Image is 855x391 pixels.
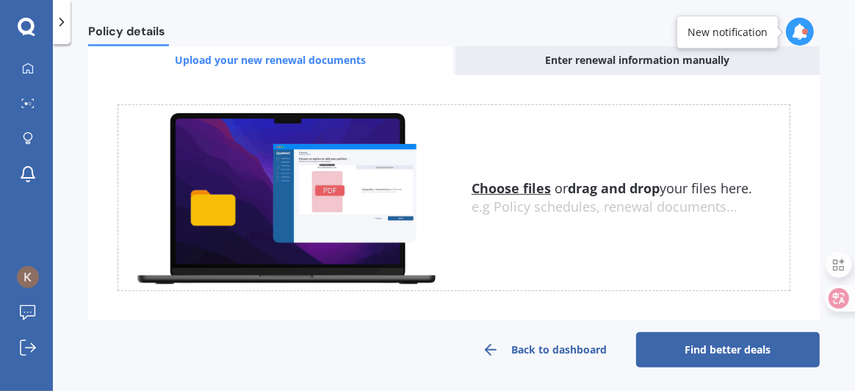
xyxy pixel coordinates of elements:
span: or your files here. [472,179,752,197]
img: ACg8ocKjZGxYS3xYkWPqQEYgYjUk9_Vm2sn-zSQsdVw4QjO8Zd0FuQ=s96-c [17,266,39,288]
a: Back to dashboard [452,332,636,367]
div: e.g Policy schedules, renewal documents... [472,199,790,215]
div: New notification [688,25,768,40]
div: Upload your new renewal documents [88,46,452,75]
span: Policy details [88,24,169,44]
a: Find better deals [636,332,820,367]
b: drag and drop [568,179,660,197]
div: Enter renewal information manually [455,46,820,75]
img: upload.de96410c8ce839c3fdd5.gif [118,105,454,290]
u: Choose files [472,179,551,197]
